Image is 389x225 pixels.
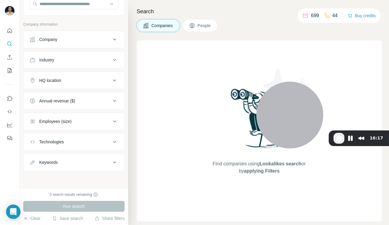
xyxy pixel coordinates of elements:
div: Open Intercom Messenger [6,205,21,219]
img: Surfe Illustration - Woman searching with binoculars [228,87,291,154]
button: HQ location [24,73,124,88]
span: Companies [151,23,173,29]
img: Surfe Illustration - Stars [259,64,314,119]
div: Keywords [39,159,58,165]
div: 0 search results remaining [50,192,98,197]
button: Clear [23,215,40,221]
button: My lists [5,65,14,76]
button: Employees (size) [24,114,124,129]
div: Annual revenue ($) [39,98,75,104]
button: Share filters [95,215,125,221]
div: HQ location [39,77,61,83]
h4: Search [137,7,382,16]
div: Industry [39,57,54,63]
button: Quick start [5,25,14,36]
div: Technologies [39,139,64,145]
button: Use Surfe on LinkedIn [5,93,14,104]
button: Feedback [5,133,14,144]
button: Company [24,32,124,47]
button: Keywords [24,155,124,170]
button: Annual revenue ($) [24,94,124,108]
span: Lookalikes search [260,161,302,166]
img: Avatar [5,6,14,16]
p: 44 [332,12,338,19]
p: 699 [311,12,319,19]
button: Save search [52,215,83,221]
span: Find companies using or by [211,160,307,175]
span: applying Filters [244,168,280,173]
button: Search [5,39,14,49]
p: Company information [23,22,125,27]
button: Use Surfe API [5,106,14,117]
button: Technologies [24,135,124,149]
div: Employees (size) [39,118,71,124]
button: Industry [24,53,124,67]
button: Buy credits [348,11,376,20]
div: Company [39,36,57,42]
button: Enrich CSV [5,52,14,63]
span: People [198,23,211,29]
button: Dashboard [5,120,14,130]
